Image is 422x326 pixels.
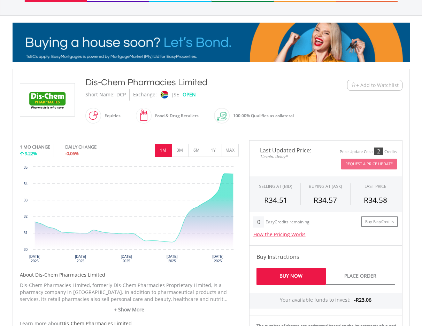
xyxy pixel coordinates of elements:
span: -0.06% [65,150,79,157]
button: 1M [155,144,172,157]
span: -R23.06 [354,296,371,303]
div: 1 MO CHANGE [20,144,50,150]
button: Request A Price Update [341,159,397,169]
div: DCP [116,89,126,101]
a: Place Order [326,268,395,285]
h4: Buy Instructions [256,253,395,261]
span: BUYING AT (ASK) [309,183,342,189]
button: 6M [188,144,205,157]
div: Credits [384,149,397,154]
div: Chart. Highcharts interactive chart. [20,164,239,268]
img: Watchlist [351,82,356,88]
div: JSE [172,89,179,101]
img: EQU.ZA.DCP.png [21,84,74,116]
div: 2 [374,148,383,155]
div: Dis-Chem Pharmacies Limited [85,76,304,89]
text: 34 [23,182,28,186]
img: EasyMortage Promotion Banner [13,23,410,62]
div: Short Name: [85,89,115,101]
div: Price Update Cost: [340,149,373,154]
svg: Interactive chart [20,164,239,268]
img: jse.png [160,91,168,98]
div: EasyCredits remaining [266,220,309,225]
div: 0 [253,216,264,228]
div: SELLING AT (BID) [259,183,292,189]
div: Your available funds to invest: [250,293,402,309]
a: How the Pricing Works [253,231,306,238]
h5: About Dis-Chem Pharmacies Limited [20,271,239,278]
a: + Show More [20,306,239,313]
button: MAX [222,144,239,157]
span: + Add to Watchlist [356,82,399,89]
div: OPEN [183,89,196,101]
button: 1Y [205,144,222,157]
text: [DATE] 2025 [121,255,132,263]
p: Dis-Chem Pharmacies Limited, formerly Dis-Chem Pharmacies Proprietary Limited, is a pharmacy comp... [20,282,239,303]
button: Watchlist + Add to Watchlist [347,80,402,91]
text: 35 [23,166,28,169]
text: [DATE] 2025 [167,255,178,263]
text: 32 [23,215,28,218]
text: [DATE] 2025 [29,255,40,263]
button: 3M [171,144,189,157]
div: Equities [101,108,121,124]
span: Last Updated Price: [255,148,321,153]
span: 15-min. Delay* [255,153,321,160]
span: R34.51 [264,195,287,205]
text: 31 [23,231,28,235]
a: Buy Now [256,268,326,285]
text: 30 [23,248,28,252]
div: DAILY CHANGE [65,144,120,150]
img: collateral-qualifying-green.svg [217,112,227,121]
span: R34.57 [314,195,337,205]
text: 33 [23,198,28,202]
div: LAST PRICE [365,183,386,189]
div: Exchange: [133,89,157,101]
a: Buy EasyCredits [361,216,398,227]
text: [DATE] 2025 [212,255,223,263]
span: 9.22% [25,150,37,157]
text: [DATE] 2025 [75,255,86,263]
span: R34.58 [364,195,387,205]
span: 100.00% Qualifies as collateral [233,113,294,119]
div: Food & Drug Retailers [152,108,199,124]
